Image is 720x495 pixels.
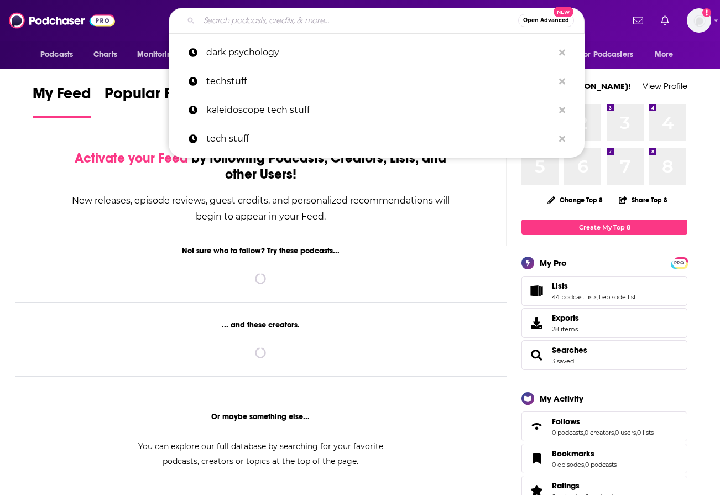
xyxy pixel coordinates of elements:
div: Search podcasts, credits, & more... [169,8,585,33]
span: Bookmarks [521,444,687,473]
span: Lists [521,276,687,306]
p: kaleidoscope tech stuff [206,96,554,124]
div: New releases, episode reviews, guest credits, and personalized recommendations will begin to appe... [71,192,451,225]
span: Activate your Feed [75,150,188,166]
span: Logged in as ereardon [687,8,711,33]
a: tech stuff [169,124,585,153]
input: Search podcasts, credits, & more... [199,12,518,29]
a: 44 podcast lists [552,293,597,301]
div: ... and these creators. [15,320,507,330]
button: open menu [33,44,87,65]
span: , [584,461,585,468]
span: Monitoring [137,47,176,62]
span: Bookmarks [552,449,594,458]
span: , [597,293,598,301]
button: open menu [129,44,191,65]
div: My Pro [540,258,567,268]
a: Popular Feed [105,84,199,118]
div: You can explore our full database by searching for your favorite podcasts, creators or topics at ... [124,439,396,469]
span: Open Advanced [523,18,569,23]
a: 3 saved [552,357,574,365]
span: More [655,47,674,62]
span: , [583,429,585,436]
button: Change Top 8 [541,193,609,207]
a: Show notifications dropdown [656,11,674,30]
div: by following Podcasts, Creators, Lists, and other Users! [71,150,451,183]
a: Searches [525,347,547,363]
span: For Podcasters [580,47,633,62]
span: Podcasts [40,47,73,62]
span: Ratings [552,481,580,491]
span: Exports [552,313,579,323]
a: Bookmarks [525,451,547,466]
button: open menu [647,44,687,65]
a: PRO [672,258,686,267]
a: 0 podcasts [552,429,583,436]
span: Exports [525,315,547,331]
img: Podchaser - Follow, Share and Rate Podcasts [9,10,115,31]
p: tech stuff [206,124,554,153]
span: Follows [552,416,580,426]
a: techstuff [169,67,585,96]
a: Show notifications dropdown [629,11,648,30]
a: Exports [521,308,687,338]
a: View Profile [643,81,687,91]
span: Popular Feed [105,84,199,110]
img: User Profile [687,8,711,33]
a: 0 users [615,429,636,436]
span: , [636,429,637,436]
div: My Activity [540,393,583,404]
a: dark psychology [169,38,585,67]
div: Not sure who to follow? Try these podcasts... [15,246,507,256]
a: 0 podcasts [585,461,617,468]
a: 0 lists [637,429,654,436]
button: Share Top 8 [618,189,668,211]
a: 1 episode list [598,293,636,301]
button: Open AdvancedNew [518,14,574,27]
span: Lists [552,281,568,291]
button: open menu [573,44,649,65]
a: Follows [552,416,654,426]
p: dark psychology [206,38,554,67]
a: My Feed [33,84,91,118]
a: Create My Top 8 [521,220,687,235]
button: Show profile menu [687,8,711,33]
span: 28 items [552,325,579,333]
p: techstuff [206,67,554,96]
span: Follows [521,411,687,441]
svg: Add a profile image [702,8,711,17]
a: 0 creators [585,429,614,436]
a: kaleidoscope tech stuff [169,96,585,124]
span: PRO [672,259,686,267]
a: Charts [86,44,124,65]
a: Lists [552,281,636,291]
span: Searches [521,340,687,370]
a: Searches [552,345,587,355]
span: Charts [93,47,117,62]
a: Follows [525,419,547,434]
a: Ratings [552,481,617,491]
div: Or maybe something else... [15,412,507,421]
a: Bookmarks [552,449,617,458]
span: My Feed [33,84,91,110]
a: Lists [525,283,547,299]
a: 0 episodes [552,461,584,468]
span: New [554,7,573,17]
span: , [614,429,615,436]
